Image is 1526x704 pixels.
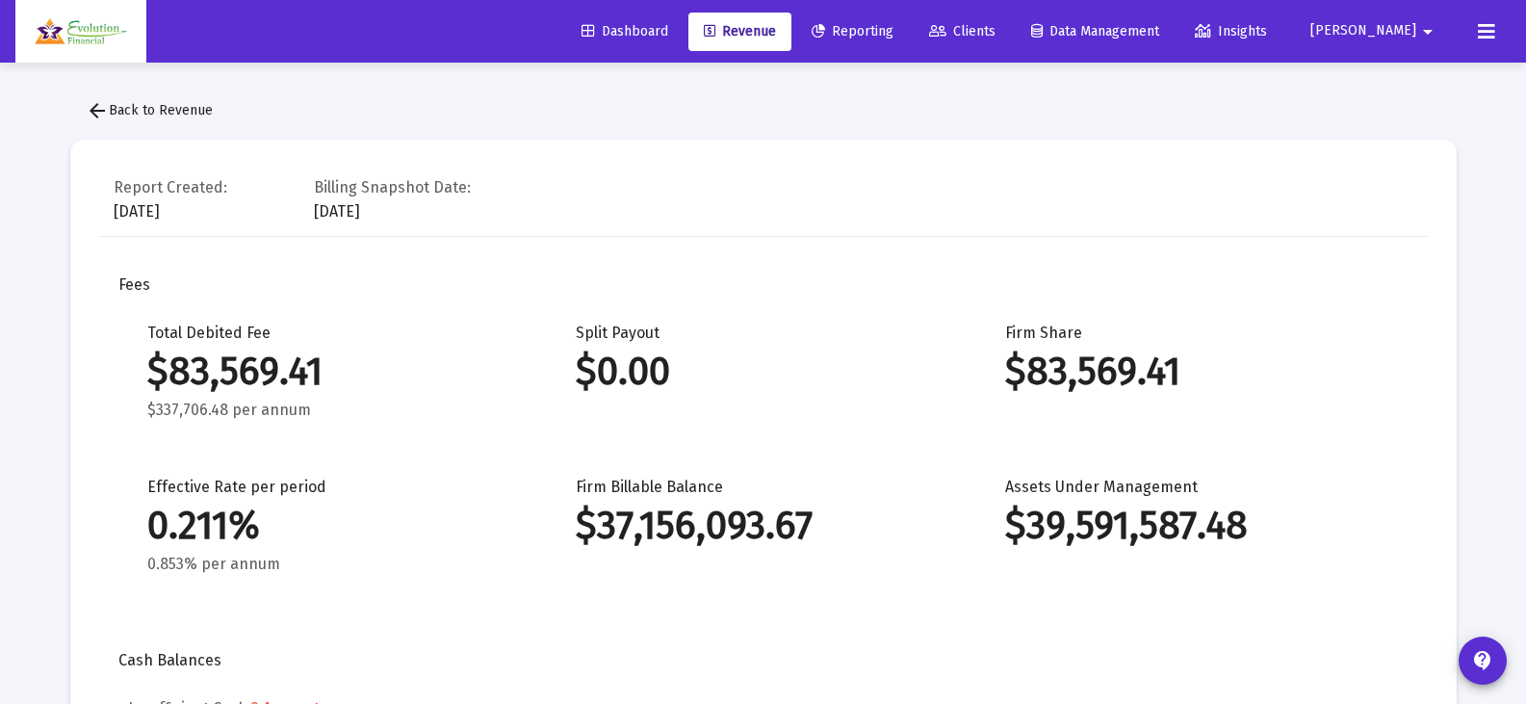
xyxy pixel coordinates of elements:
div: Billing Snapshot Date: [314,178,471,197]
div: $83,569.41 [1005,362,1377,381]
span: Revenue [704,23,776,39]
div: 0.211% [147,516,519,535]
a: Clients [914,13,1011,51]
div: Effective Rate per period [147,478,519,574]
div: $39,591,587.48 [1005,516,1377,535]
span: Clients [929,23,996,39]
mat-icon: arrow_drop_down [1416,13,1439,51]
div: Total Debited Fee [147,324,519,420]
div: Firm Share [1005,324,1377,420]
span: Data Management [1031,23,1159,39]
div: $337,706.48 per annum [147,401,519,420]
span: Back to Revenue [86,102,213,118]
span: Dashboard [582,23,668,39]
div: $37,156,093.67 [576,516,947,535]
mat-icon: arrow_back [86,99,109,122]
span: Reporting [812,23,893,39]
button: Back to Revenue [70,91,228,130]
div: Fees [118,275,1409,295]
a: Revenue [688,13,791,51]
div: $83,569.41 [147,362,519,381]
span: [PERSON_NAME] [1310,23,1416,39]
div: 0.853% per annum [147,555,519,574]
span: Insights [1195,23,1267,39]
a: Dashboard [566,13,684,51]
mat-icon: contact_support [1471,649,1494,672]
button: [PERSON_NAME] [1287,12,1462,50]
div: [DATE] [314,173,471,222]
div: Cash Balances [118,651,1409,670]
div: Split Payout [576,324,947,420]
a: Data Management [1016,13,1175,51]
div: Report Created: [114,178,227,197]
div: $0.00 [576,362,947,381]
a: Insights [1179,13,1282,51]
div: Firm Billable Balance [576,478,947,574]
div: [DATE] [114,173,227,222]
img: Dashboard [30,13,132,51]
div: Assets Under Management [1005,478,1377,574]
a: Reporting [796,13,909,51]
